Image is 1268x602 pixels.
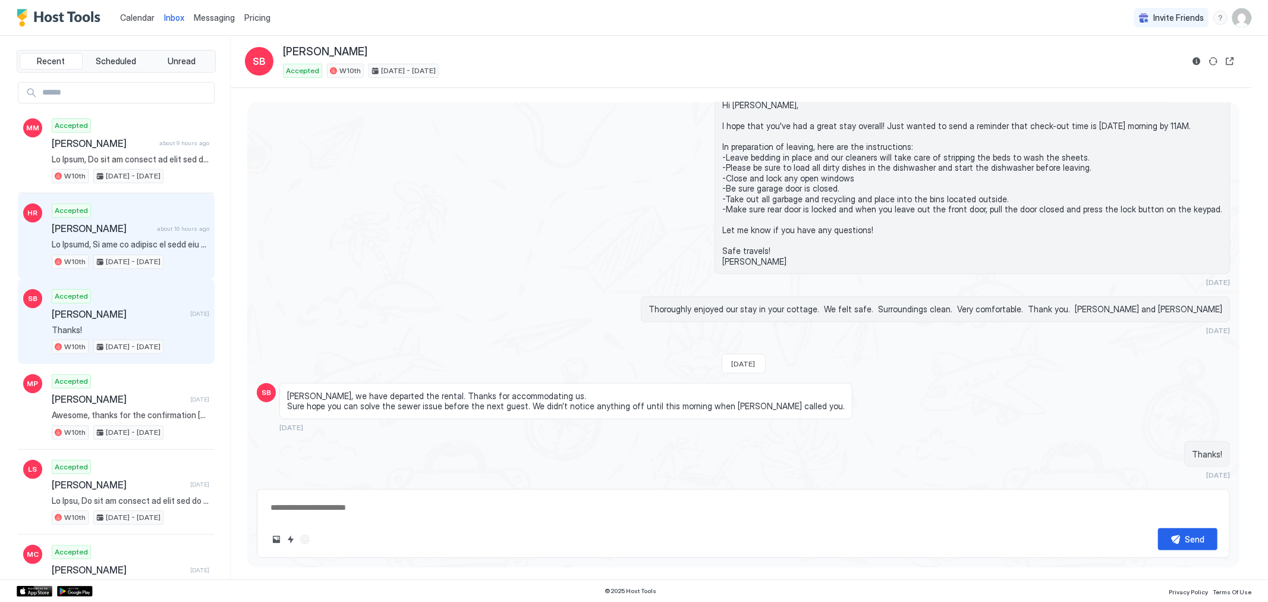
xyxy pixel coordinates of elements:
[279,423,303,432] span: [DATE]
[64,341,86,352] span: W10th
[269,532,284,547] button: Upload image
[283,45,367,59] span: [PERSON_NAME]
[244,12,270,23] span: Pricing
[17,9,106,27] a: Host Tools Logo
[64,256,86,267] span: W10th
[1206,326,1230,335] span: [DATE]
[85,53,148,70] button: Scheduled
[120,11,155,24] a: Calendar
[190,481,209,488] span: [DATE]
[12,562,40,590] iframe: Intercom live chat
[28,208,38,218] span: HR
[339,65,361,76] span: W10th
[1213,11,1228,25] div: menu
[55,462,88,472] span: Accepted
[52,137,155,149] span: [PERSON_NAME]
[190,566,209,574] span: [DATE]
[1158,528,1217,550] button: Send
[164,12,184,23] span: Inbox
[37,56,65,67] span: Recent
[37,83,214,103] input: Input Field
[287,391,845,412] span: [PERSON_NAME], we have departed the rental. Thanks for accommodating us. Sure hope you can solve ...
[106,341,161,352] span: [DATE] - [DATE]
[164,11,184,24] a: Inbox
[150,53,213,70] button: Unread
[52,479,185,491] span: [PERSON_NAME]
[55,376,88,387] span: Accepted
[28,293,37,304] span: SB
[284,532,298,547] button: Quick reply
[55,547,88,557] span: Accepted
[106,512,161,523] span: [DATE] - [DATE]
[52,393,185,405] span: [PERSON_NAME]
[1213,588,1251,595] span: Terms Of Use
[1206,278,1230,287] span: [DATE]
[722,100,1222,266] span: Hi [PERSON_NAME], I hope that you've had a great stay overall! Just wanted to send a reminder tha...
[381,65,436,76] span: [DATE] - [DATE]
[1206,54,1220,68] button: Sync reservation
[1232,8,1251,27] div: User profile
[1153,12,1204,23] span: Invite Friends
[52,496,209,506] span: Lo Ipsu, Do sit am consect ad elit sed do eiu temp! Inci utl etd magnaal enima mi veni quis: Nost...
[52,239,209,250] span: Lo Ipsumd, Si ame co adipisc el sedd eiu te inc utla! Etdo mag ali enimadm venia qu nost exer: Ul...
[159,139,209,147] span: about 9 hours ago
[157,225,209,233] span: about 16 hours ago
[1206,471,1230,479] span: [DATE]
[52,564,185,576] span: [PERSON_NAME]
[20,53,83,70] button: Recent
[120,12,155,23] span: Calendar
[190,310,209,318] span: [DATE]
[26,123,39,133] span: MM
[52,325,209,336] span: Thanks!
[96,56,137,67] span: Scheduled
[52,154,209,165] span: Lo Ipsum, Do sit am consect ad elit sed do eiu temp! Inci utl etd magnaal enima mi veni quis: Nos...
[262,387,271,398] span: SB
[106,256,161,267] span: [DATE] - [DATE]
[52,308,185,320] span: [PERSON_NAME]
[106,171,161,181] span: [DATE] - [DATE]
[55,120,88,131] span: Accepted
[64,427,86,438] span: W10th
[1213,585,1251,597] a: Terms Of Use
[52,222,152,234] span: [PERSON_NAME]
[1190,54,1204,68] button: Reservation information
[52,410,209,421] span: Awesome, thanks for the confirmation [PERSON_NAME]!
[253,54,266,68] span: SB
[194,12,235,23] span: Messaging
[64,512,86,523] span: W10th
[190,396,209,403] span: [DATE]
[194,11,235,24] a: Messaging
[57,586,93,597] a: Google Play Store
[17,50,216,73] div: tab-group
[286,65,319,76] span: Accepted
[27,378,39,389] span: MP
[1169,585,1208,597] a: Privacy Policy
[27,549,39,560] span: MC
[649,304,1222,315] span: Thoroughly enjoyed our stay in your cottage. We felt safe. Surroundings clean. Very comfortable. ...
[1185,533,1205,545] div: Send
[29,464,37,475] span: LS
[64,171,86,181] span: W10th
[168,56,196,67] span: Unread
[55,205,88,216] span: Accepted
[605,587,657,595] span: © 2025 Host Tools
[1169,588,1208,595] span: Privacy Policy
[17,586,52,597] a: App Store
[1192,449,1222,460] span: Thanks!
[732,359,756,368] span: [DATE]
[55,291,88,302] span: Accepted
[1223,54,1237,68] button: Open reservation
[106,427,161,438] span: [DATE] - [DATE]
